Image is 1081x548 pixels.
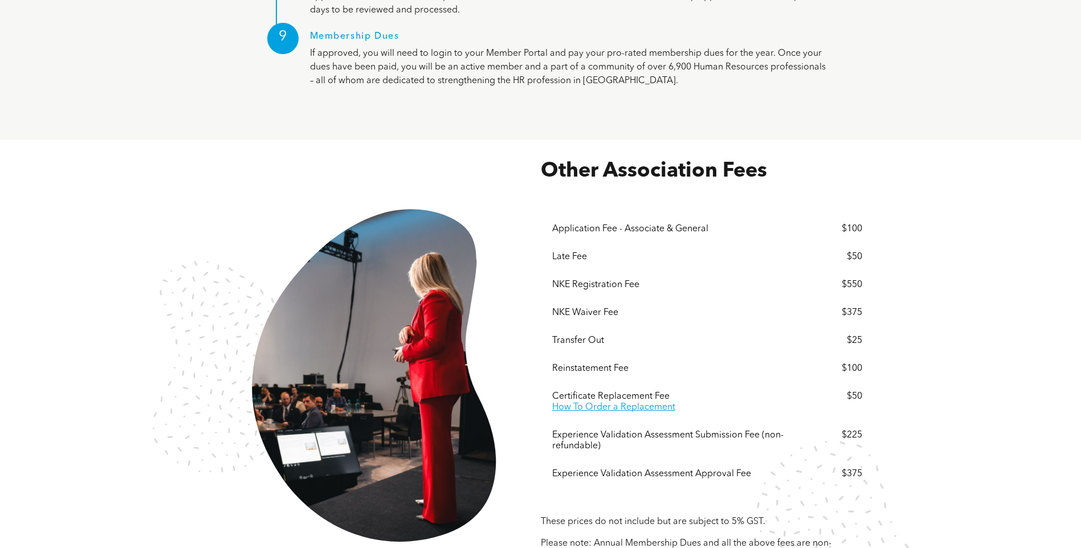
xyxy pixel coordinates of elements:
[541,517,765,526] span: These prices do not include but are subject to 5% GST.
[552,391,797,402] div: Certificate Replacement Fee
[541,184,874,511] div: Menu
[310,47,826,88] p: If approved, you will need to login to your Member Portal and pay your pro-rated membership dues ...
[552,363,797,374] div: Reinstatement Fee
[800,224,862,235] div: $100
[552,308,797,318] div: NKE Waiver Fee
[541,161,767,182] span: Other Association Fees
[800,430,862,441] div: $225
[552,430,797,452] div: Experience Validation Assessment Submission Fee (non-refundable)
[800,280,862,291] div: $550
[552,469,797,480] div: Experience Validation Assessment Approval Fee
[552,280,797,291] div: NKE Registration Fee
[800,391,862,402] div: $50
[800,308,862,318] div: $375
[552,252,797,263] div: Late Fee
[800,469,862,480] div: $375
[800,336,862,346] div: $25
[552,403,675,412] a: How To Order a Replacement
[267,23,299,54] div: 9
[310,31,826,47] h1: Membership Dues
[552,224,797,235] div: Application Fee - Associate & General
[800,252,862,263] div: $50
[552,336,797,346] div: Transfer Out
[800,363,862,374] div: $100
